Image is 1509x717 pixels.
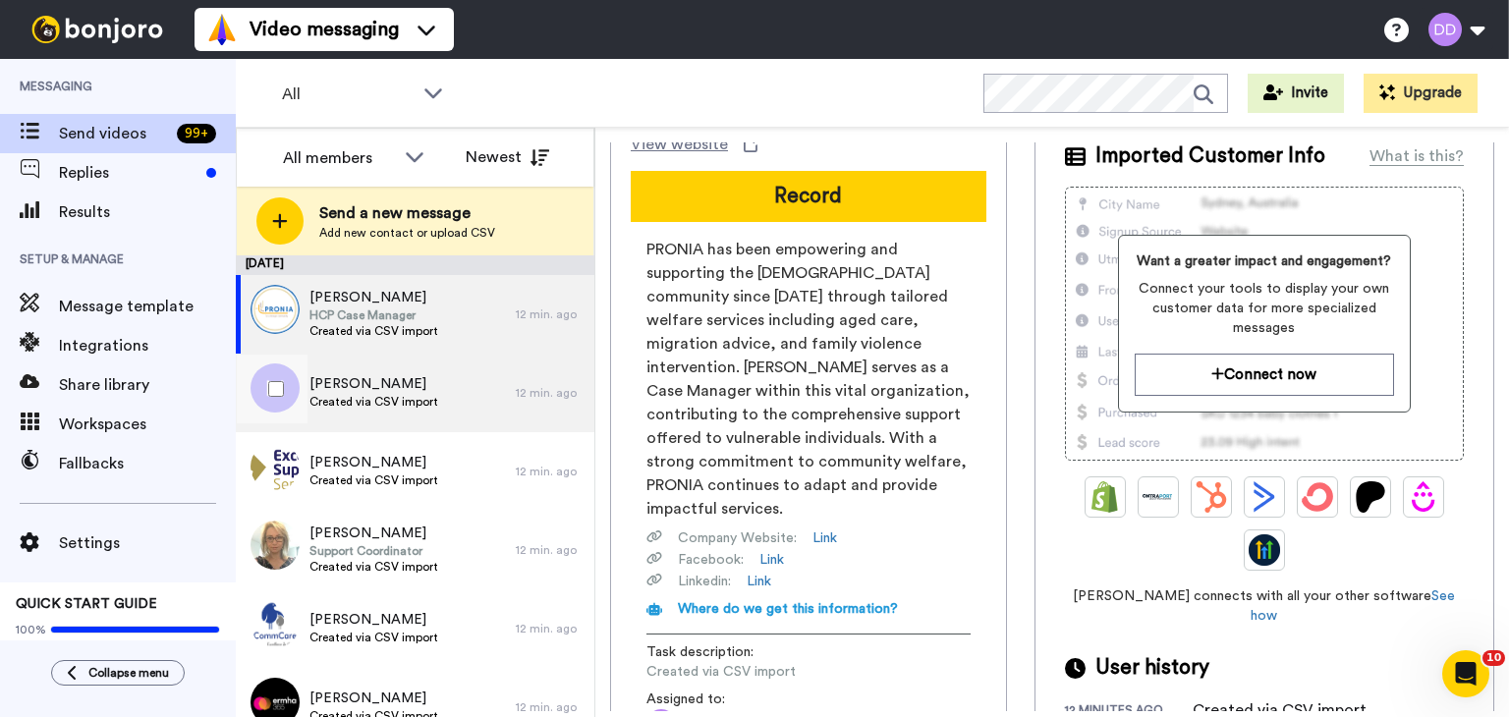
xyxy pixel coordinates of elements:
div: 12 min. ago [516,385,585,401]
span: [PERSON_NAME] [309,610,438,630]
span: [PERSON_NAME] [309,524,438,543]
span: Support Coordinator [309,543,438,559]
span: [PERSON_NAME] [309,374,438,394]
a: View website [631,133,759,156]
span: 100% [16,622,46,637]
span: Created via CSV import [309,472,438,488]
img: bj-logo-header-white.svg [24,16,171,43]
span: QUICK START GUIDE [16,597,157,611]
span: Imported Customer Info [1095,141,1325,171]
a: Link [759,550,784,570]
span: PRONIA has been empowering and supporting the [DEMOGRAPHIC_DATA] community since [DATE] through t... [646,238,971,521]
span: HCP Case Manager [309,307,438,323]
div: 12 min. ago [516,306,585,322]
a: Link [812,528,837,548]
span: Facebook : [678,550,744,570]
span: Assigned to: [646,689,784,709]
img: ActiveCampaign [1249,481,1280,513]
span: Where do we get this information? [678,602,898,616]
span: [PERSON_NAME] [309,689,438,708]
span: Integrations [59,334,236,358]
button: Newest [451,138,564,177]
span: [PERSON_NAME] [309,288,438,307]
span: Created via CSV import [309,323,438,339]
span: Share library [59,373,236,397]
span: Workspaces [59,413,236,436]
span: Send a new message [319,201,495,225]
a: Link [747,572,771,591]
div: 12 min. ago [516,621,585,636]
span: Send videos [59,122,169,145]
span: Created via CSV import [309,630,438,645]
iframe: Intercom live chat [1442,650,1489,697]
div: [DATE] [236,255,594,275]
span: Collapse menu [88,665,169,681]
span: Add new contact or upload CSV [319,225,495,241]
span: Linkedin : [678,572,731,591]
span: Message template [59,295,236,318]
span: Created via CSV import [309,559,438,575]
span: Settings [59,531,236,555]
img: Patreon [1355,481,1386,513]
span: [PERSON_NAME] connects with all your other software [1065,586,1464,626]
img: Shopify [1090,481,1121,513]
span: Replies [59,161,198,185]
div: 12 min. ago [516,542,585,558]
div: 99 + [177,124,216,143]
span: Results [59,200,236,224]
span: Video messaging [250,16,399,43]
div: 12 min. ago [516,464,585,479]
div: All members [283,146,395,170]
img: ConvertKit [1302,481,1333,513]
img: e77031df-744b-45c5-b0b6-7aefd921d1e8.jpg [251,521,300,570]
img: vm-color.svg [206,14,238,45]
span: [PERSON_NAME] [309,453,438,472]
span: Connect your tools to display your own customer data for more specialized messages [1135,279,1394,338]
span: Want a greater impact and engagement? [1135,251,1394,271]
span: All [282,83,414,106]
button: Connect now [1135,354,1394,396]
button: Invite [1248,74,1344,113]
span: Created via CSV import [646,662,833,682]
button: Collapse menu [51,660,185,686]
img: GoHighLevel [1249,534,1280,566]
span: Company Website : [678,528,797,548]
div: 12 min. ago [516,699,585,715]
span: Fallbacks [59,452,236,475]
button: Record [631,171,986,222]
span: Task description : [646,642,784,662]
div: What is this? [1369,144,1464,168]
span: User history [1095,653,1209,683]
img: Drip [1408,481,1439,513]
span: View website [631,133,728,156]
img: Ontraport [1143,481,1174,513]
span: Created via CSV import [309,394,438,410]
img: Hubspot [1196,481,1227,513]
img: 77807151-c5ed-4488-b15c-86d4b7db6ec1.png [251,599,300,648]
span: 10 [1482,650,1505,666]
img: ed191291-2ba9-4614-b67b-ce80f688940a.png [251,442,300,491]
img: 291a745f-7f4a-489c-b0aa-f1275600e25b.png [251,285,300,334]
button: Upgrade [1364,74,1478,113]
